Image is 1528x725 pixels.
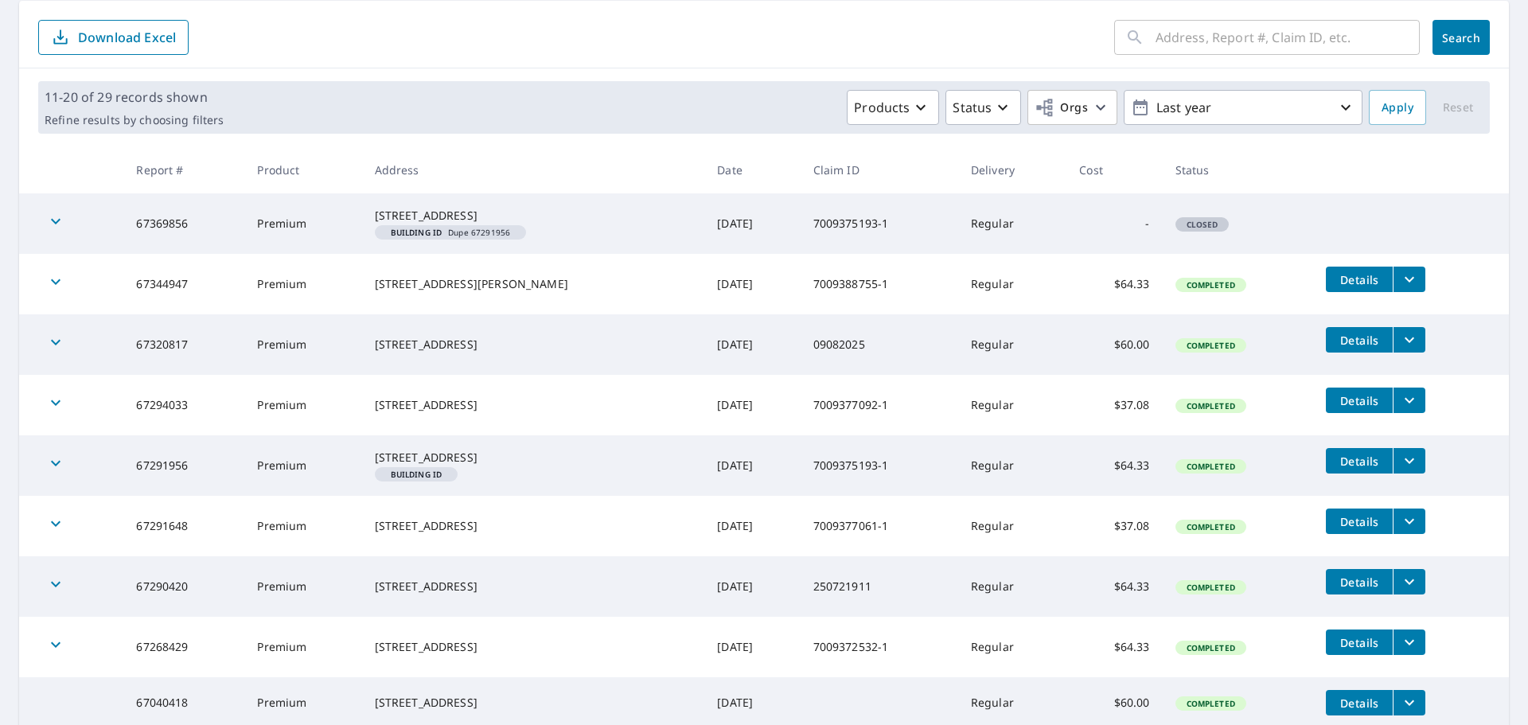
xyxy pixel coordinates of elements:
[1393,388,1425,413] button: filesDropdownBtn-67294033
[1393,327,1425,353] button: filesDropdownBtn-67320817
[1163,146,1314,193] th: Status
[958,556,1066,617] td: Regular
[244,375,361,435] td: Premium
[1326,690,1393,715] button: detailsBtn-67040418
[123,314,244,375] td: 67320817
[801,146,958,193] th: Claim ID
[1066,193,1162,254] td: -
[958,254,1066,314] td: Regular
[391,228,442,236] em: Building ID
[1326,388,1393,413] button: detailsBtn-67294033
[123,556,244,617] td: 67290420
[801,193,958,254] td: 7009375193-1
[375,208,692,224] div: [STREET_ADDRESS]
[375,337,692,353] div: [STREET_ADDRESS]
[1066,254,1162,314] td: $64.33
[1066,435,1162,496] td: $64.33
[38,20,189,55] button: Download Excel
[1335,272,1383,287] span: Details
[123,496,244,556] td: 67291648
[123,617,244,677] td: 67268429
[1066,314,1162,375] td: $60.00
[1177,698,1245,709] span: Completed
[847,90,939,125] button: Products
[958,314,1066,375] td: Regular
[1335,454,1383,469] span: Details
[1326,448,1393,474] button: detailsBtn-67291956
[958,496,1066,556] td: Regular
[1393,569,1425,594] button: filesDropdownBtn-67290420
[375,450,692,466] div: [STREET_ADDRESS]
[244,146,361,193] th: Product
[958,146,1066,193] th: Delivery
[1177,219,1228,230] span: Closed
[1369,90,1426,125] button: Apply
[1177,582,1245,593] span: Completed
[1382,98,1413,118] span: Apply
[1326,327,1393,353] button: detailsBtn-67320817
[1393,690,1425,715] button: filesDropdownBtn-67040418
[1432,20,1490,55] button: Search
[1335,635,1383,650] span: Details
[953,98,992,117] p: Status
[1393,630,1425,655] button: filesDropdownBtn-67268429
[1177,461,1245,472] span: Completed
[375,695,692,711] div: [STREET_ADDRESS]
[801,556,958,617] td: 250721911
[704,435,800,496] td: [DATE]
[1066,496,1162,556] td: $37.08
[1066,146,1162,193] th: Cost
[1335,696,1383,711] span: Details
[704,146,800,193] th: Date
[704,314,800,375] td: [DATE]
[801,375,958,435] td: 7009377092-1
[123,146,244,193] th: Report #
[704,617,800,677] td: [DATE]
[1027,90,1117,125] button: Orgs
[854,98,910,117] p: Products
[1393,448,1425,474] button: filesDropdownBtn-67291956
[244,617,361,677] td: Premium
[801,254,958,314] td: 7009388755-1
[801,617,958,677] td: 7009372532-1
[45,113,224,127] p: Refine results by choosing filters
[1066,556,1162,617] td: $64.33
[1393,267,1425,292] button: filesDropdownBtn-67344947
[375,518,692,534] div: [STREET_ADDRESS]
[704,496,800,556] td: [DATE]
[123,435,244,496] td: 67291956
[1150,94,1336,122] p: Last year
[1445,30,1477,45] span: Search
[958,375,1066,435] td: Regular
[1177,521,1245,532] span: Completed
[1326,509,1393,534] button: detailsBtn-67291648
[375,639,692,655] div: [STREET_ADDRESS]
[123,375,244,435] td: 67294033
[1335,393,1383,408] span: Details
[1326,569,1393,594] button: detailsBtn-67290420
[1177,400,1245,411] span: Completed
[801,314,958,375] td: 09082025
[704,556,800,617] td: [DATE]
[375,276,692,292] div: [STREET_ADDRESS][PERSON_NAME]
[123,254,244,314] td: 67344947
[362,146,705,193] th: Address
[1177,279,1245,290] span: Completed
[1335,333,1383,348] span: Details
[801,435,958,496] td: 7009375193-1
[945,90,1021,125] button: Status
[1066,617,1162,677] td: $64.33
[958,435,1066,496] td: Regular
[123,193,244,254] td: 67369856
[704,254,800,314] td: [DATE]
[704,375,800,435] td: [DATE]
[958,617,1066,677] td: Regular
[1326,267,1393,292] button: detailsBtn-67344947
[78,29,176,46] p: Download Excel
[1393,509,1425,534] button: filesDropdownBtn-67291648
[704,193,800,254] td: [DATE]
[1326,630,1393,655] button: detailsBtn-67268429
[1335,575,1383,590] span: Details
[244,496,361,556] td: Premium
[1156,15,1420,60] input: Address, Report #, Claim ID, etc.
